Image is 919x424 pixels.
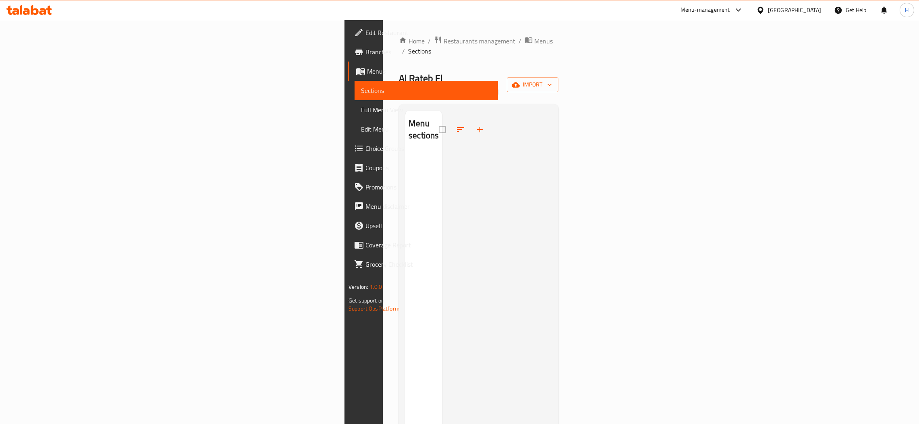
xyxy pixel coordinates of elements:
[367,66,492,76] span: Menus
[365,259,492,269] span: Grocery Checklist
[365,163,492,173] span: Coupons
[349,282,368,292] span: Version:
[348,42,498,62] a: Branches
[365,28,492,37] span: Edit Restaurant
[507,77,558,92] button: import
[365,47,492,57] span: Branches
[470,120,490,139] button: Add section
[768,6,821,14] div: [GEOGRAPHIC_DATA]
[355,119,498,139] a: Edit Menu
[361,86,492,95] span: Sections
[348,158,498,177] a: Coupons
[348,23,498,42] a: Edit Restaurant
[361,124,492,134] span: Edit Menu
[348,197,498,216] a: Menu disclaimer
[525,36,553,46] a: Menus
[349,295,386,306] span: Get support on:
[365,221,492,231] span: Upsell
[369,282,382,292] span: 1.0.0
[405,149,442,155] nav: Menu sections
[365,182,492,192] span: Promotions
[349,303,400,314] a: Support.OpsPlatform
[534,36,553,46] span: Menus
[348,139,498,158] a: Choice Groups
[348,255,498,274] a: Grocery Checklist
[519,36,521,46] li: /
[348,216,498,235] a: Upsell
[680,5,730,15] div: Menu-management
[355,100,498,119] a: Full Menu View
[365,202,492,211] span: Menu disclaimer
[513,80,552,90] span: import
[361,105,492,115] span: Full Menu View
[905,6,909,14] span: H
[355,81,498,100] a: Sections
[348,235,498,255] a: Coverage Report
[348,62,498,81] a: Menus
[348,177,498,197] a: Promotions
[365,240,492,250] span: Coverage Report
[365,144,492,153] span: Choice Groups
